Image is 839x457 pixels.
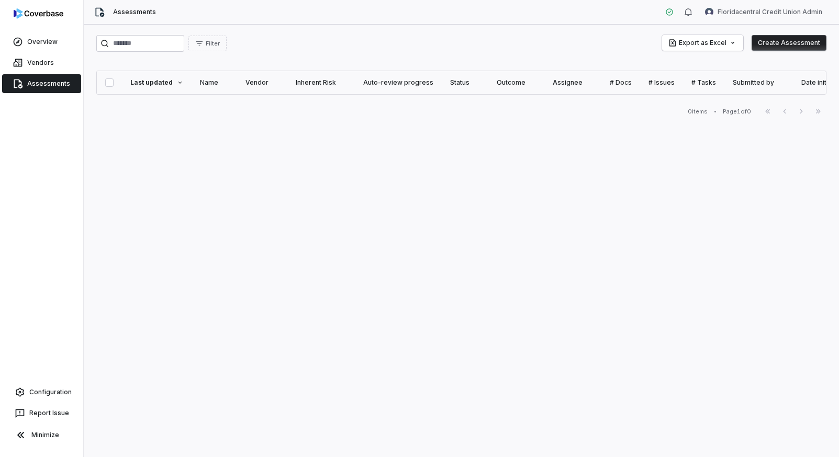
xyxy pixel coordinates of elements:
div: Inherent Risk [296,78,346,87]
div: # Docs [610,78,632,87]
div: Name [200,78,229,87]
button: Create Assessment [752,35,826,51]
button: Floridacentral Credit Union Admin avatarFloridacentral Credit Union Admin [699,4,829,20]
div: Outcome [497,78,536,87]
img: Floridacentral Credit Union Admin avatar [705,8,713,16]
button: Export as Excel [662,35,743,51]
div: Submitted by [733,78,785,87]
span: Floridacentral Credit Union Admin [718,8,822,16]
button: Minimize [4,425,79,445]
div: Auto-review progress [363,78,433,87]
div: Status [450,78,480,87]
a: Overview [2,32,81,51]
a: Vendors [2,53,81,72]
img: logo-D7KZi-bG.svg [14,8,63,19]
span: Filter [206,40,220,48]
div: # Tasks [691,78,716,87]
div: Last updated [130,78,183,87]
div: • [714,108,717,115]
div: # Issues [648,78,675,87]
div: 0 items [688,108,708,116]
div: Assignee [553,78,593,87]
div: Vendor [245,78,279,87]
span: Assessments [113,8,156,16]
button: Filter [188,36,227,51]
button: Report Issue [4,404,79,422]
a: Configuration [4,383,79,402]
a: Assessments [2,74,81,93]
div: Page 1 of 0 [723,108,751,116]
